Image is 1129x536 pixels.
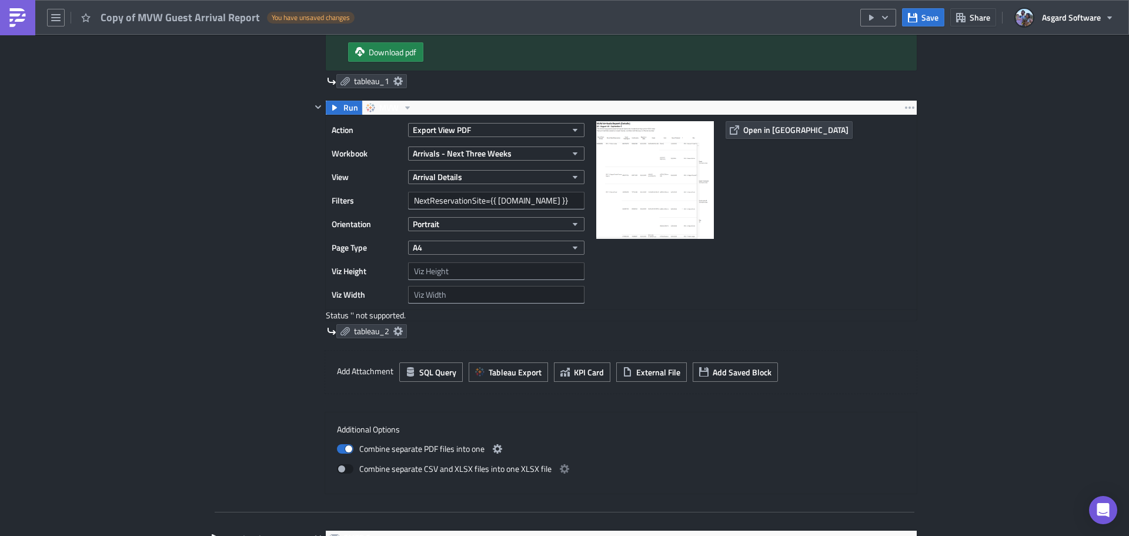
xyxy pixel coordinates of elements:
[413,241,422,254] span: A4
[359,462,552,476] span: Combine separate CSV and XLSX files into one XLSX file
[337,362,393,380] label: Add Attachment
[332,168,402,186] label: View
[743,124,849,136] span: Open in [GEOGRAPHIC_DATA]
[348,42,423,62] a: Download pdf
[234,49,458,59] p: Good Morning,
[5,5,562,262] body: Rich Text Area. Press ALT-0 for help.
[332,262,402,280] label: Viz Height
[1008,5,1120,31] button: Asgard Software
[332,239,402,257] label: Page Type
[921,11,938,24] span: Save
[596,121,714,239] img: View Image
[408,262,584,280] input: Viz Height
[101,11,261,24] span: Copy of MVW Guest Arrival Report
[413,147,512,159] span: Arrivals - Next Three Weeks
[343,101,358,115] span: Run
[108,6,459,22] td: Powered by Asgard Analytics
[332,145,402,162] label: Workbook
[336,74,407,88] a: tableau_1
[726,121,853,139] button: Open in [GEOGRAPHIC_DATA]
[408,147,584,161] button: Arrivals - Next Three Weeks
[469,362,548,382] button: Tableau Export
[413,218,439,230] span: Portrait
[109,41,209,75] img: Asgard Analytics
[408,217,584,231] button: Portrait
[616,362,687,382] button: External File
[1042,11,1101,24] span: Asgard Software
[234,94,458,113] p: This report contains past Incidents for guests arriving within the next 3 weeks.
[413,124,471,136] span: Export View PDF
[489,366,542,378] span: Tableau Export
[369,46,416,58] span: Download pdf
[399,362,463,382] button: SQL Query
[332,286,402,304] label: Viz Width
[636,366,680,378] span: External File
[713,366,771,378] span: Add Saved Block
[8,8,27,27] img: PushMetrics
[408,192,584,209] input: Filter1=Value1&...
[359,442,485,456] span: Combine separate PDF files into one
[311,100,325,114] button: Hide content
[332,192,402,209] label: Filters
[326,310,917,321] div: Status ' ' not supported.
[554,362,610,382] button: KPI Card
[950,8,996,26] button: Share
[332,121,402,139] label: Action
[408,286,584,304] input: Viz Width
[354,76,389,86] span: tableau_1
[408,123,584,137] button: Export View PDF
[272,13,350,22] span: You have unsaved changes
[332,215,402,233] label: Orientation
[1014,8,1034,28] img: Avatar
[362,101,416,115] button: MVW
[336,324,407,338] a: tableau_2
[354,326,389,337] span: tableau_2
[337,424,905,435] label: Additional Options
[234,67,458,86] p: Please find your site's Incidents Arrival Report PDF attached to this email.
[902,8,944,26] button: Save
[419,366,456,378] span: SQL Query
[379,101,399,115] span: MVW
[408,170,584,184] button: Arrival Details
[693,362,778,382] button: Add Saved Block
[408,241,584,255] button: A4
[413,171,462,183] span: Arrival Details
[574,366,604,378] span: KPI Card
[1089,496,1117,524] div: Open Intercom Messenger
[326,101,362,115] button: Run
[970,11,990,24] span: Share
